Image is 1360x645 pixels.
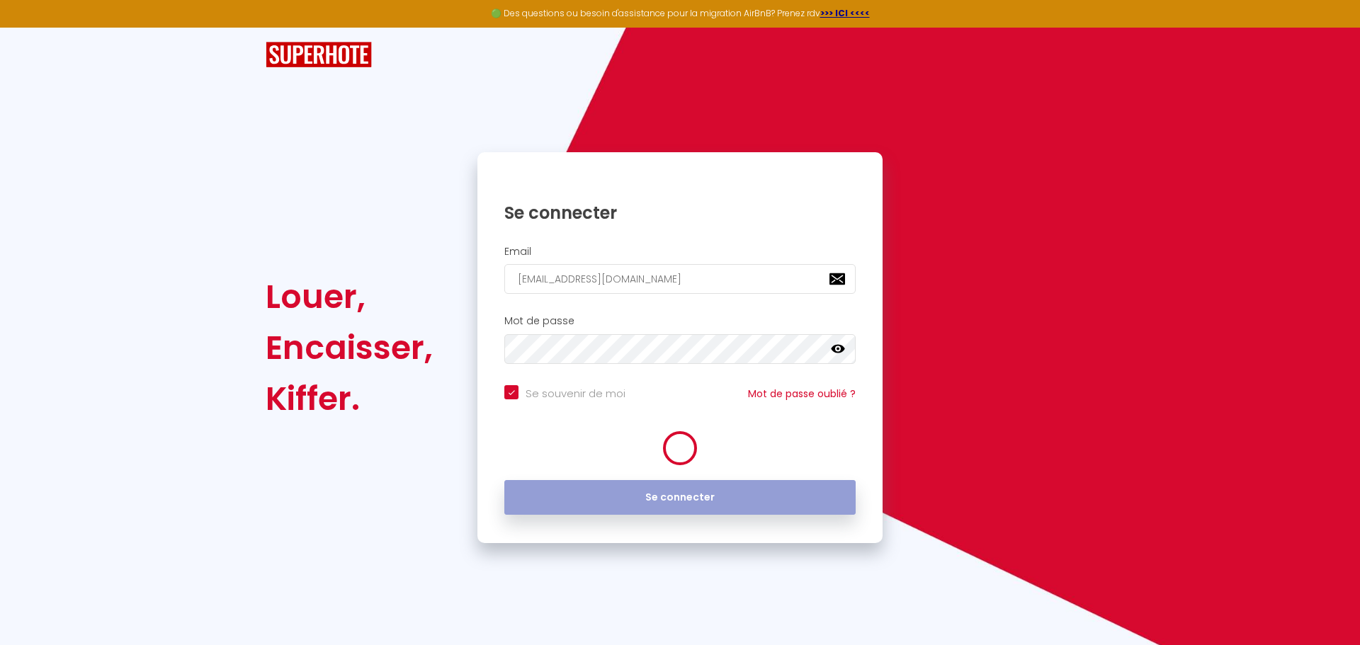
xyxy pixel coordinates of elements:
[504,315,856,327] h2: Mot de passe
[266,42,372,68] img: SuperHote logo
[504,264,856,294] input: Ton Email
[504,202,856,224] h1: Se connecter
[504,480,856,515] button: Se connecter
[266,373,433,424] div: Kiffer.
[748,387,856,401] a: Mot de passe oublié ?
[504,246,856,258] h2: Email
[266,271,433,322] div: Louer,
[266,322,433,373] div: Encaisser,
[820,7,870,19] a: >>> ICI <<<<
